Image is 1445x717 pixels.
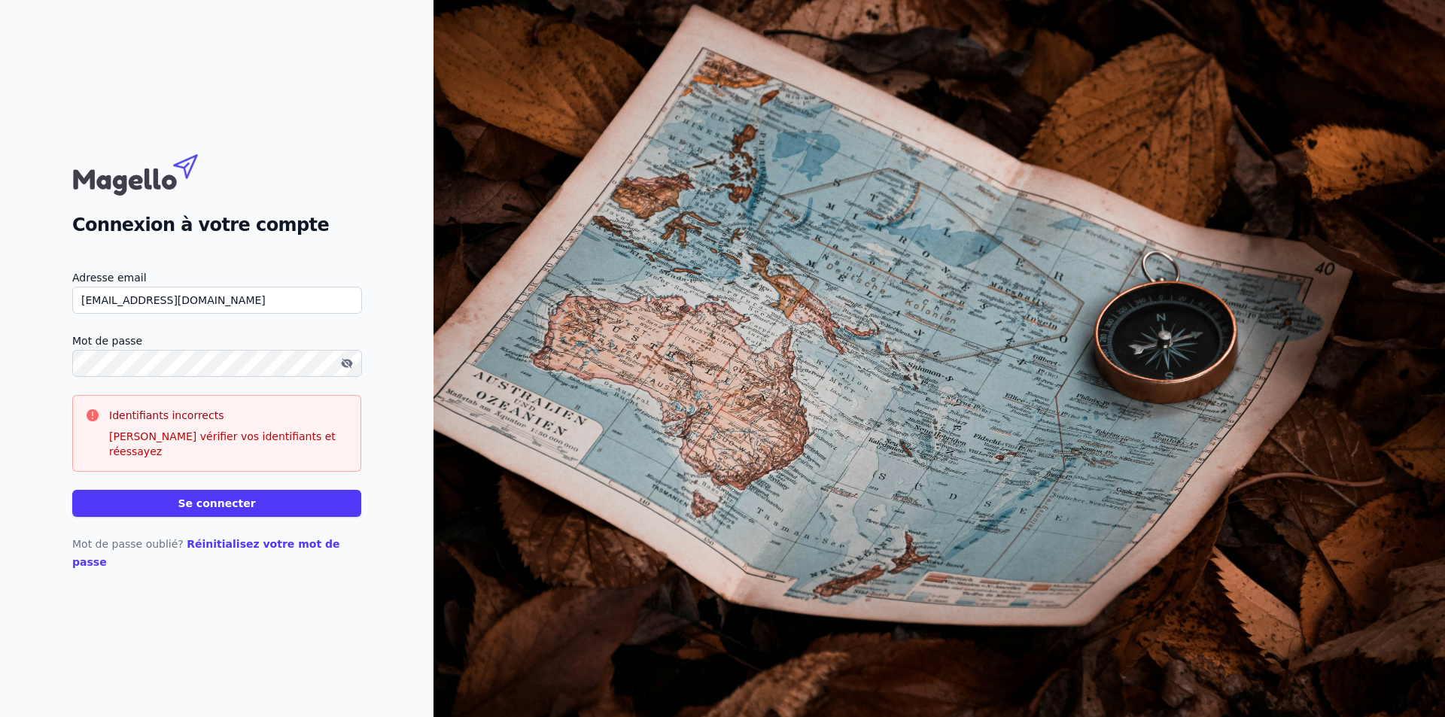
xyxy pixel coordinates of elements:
[72,490,361,517] button: Se connecter
[72,535,361,571] p: Mot de passe oublié?
[72,269,361,287] label: Adresse email
[72,147,230,199] img: Magello
[72,332,361,350] label: Mot de passe
[72,538,340,568] a: Réinitialisez votre mot de passe
[109,408,348,423] h3: Identifiants incorrects
[72,211,361,238] h2: Connexion à votre compte
[109,429,348,459] p: [PERSON_NAME] vérifier vos identifiants et réessayez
